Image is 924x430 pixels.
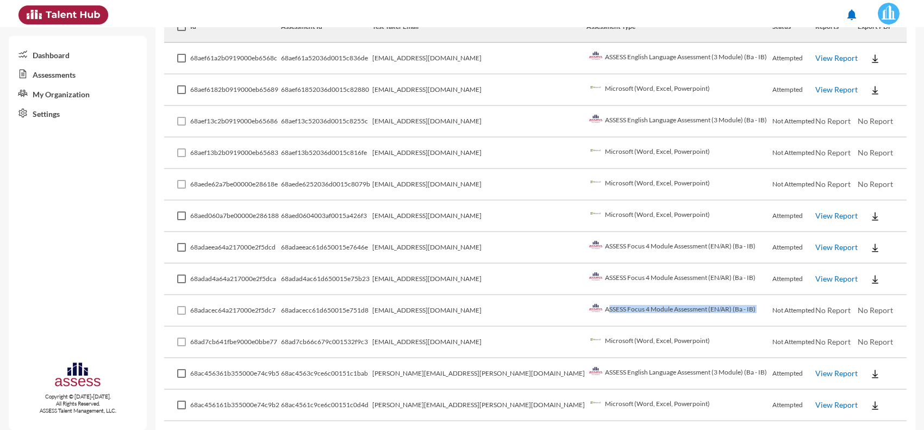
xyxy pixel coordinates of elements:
td: [EMAIL_ADDRESS][DOMAIN_NAME] [372,138,586,169]
td: [EMAIL_ADDRESS][DOMAIN_NAME] [372,327,586,358]
td: [EMAIL_ADDRESS][DOMAIN_NAME] [372,232,586,264]
td: Microsoft (Word, Excel, Powerpoint) [586,327,772,358]
td: 68ad7cb66c679c001532f9c3 [281,327,372,358]
td: ASSESS Focus 4 Module Assessment (EN/AR) (Ba - IB) [586,264,772,295]
td: Not Attempted [772,295,815,327]
td: Attempted [772,232,815,264]
td: Attempted [772,358,815,390]
th: Reports [815,11,858,43]
a: View Report [815,400,858,409]
td: Not Attempted [772,169,815,201]
td: ASSESS English Language Assessment (3 Module) (Ba - IB) [586,358,772,390]
span: No Report [815,306,851,315]
td: 68ad7cb641fbe9000e0bbe77 [190,327,280,358]
a: View Report [815,53,858,63]
a: My Organization [9,84,147,103]
td: Attempted [772,43,815,74]
td: 68aede62a7be00000e28618e [190,169,280,201]
td: Attempted [772,390,815,421]
td: Microsoft (Word, Excel, Powerpoint) [586,201,772,232]
span: No Report [858,179,893,189]
td: [EMAIL_ADDRESS][DOMAIN_NAME] [372,295,586,327]
a: Assessments [9,64,147,84]
td: 68adacec64a217000e2f5dc7 [190,295,280,327]
span: No Report [858,306,893,315]
span: No Report [815,179,851,189]
td: [EMAIL_ADDRESS][DOMAIN_NAME] [372,106,586,138]
p: Copyright © [DATE]-[DATE]. All Rights Reserved. ASSESS Talent Management, LLC. [9,393,147,414]
td: 68aef13c2b0919000eb65686 [190,106,280,138]
mat-icon: notifications [845,8,858,21]
td: Attempted [772,74,815,106]
td: 68adaeea64a217000e2f5dcd [190,232,280,264]
td: 68aef61852036d0015c82880 [281,74,372,106]
a: Dashboard [9,45,147,64]
td: Microsoft (Word, Excel, Powerpoint) [586,390,772,421]
th: Assessment Id [281,11,372,43]
a: View Report [815,369,858,378]
td: 68aef13b52036d0015c816fe [281,138,372,169]
td: ASSESS English Language Assessment (3 Module) (Ba - IB) [586,43,772,74]
span: No Report [815,116,851,126]
td: 68aed060a7be00000e286188 [190,201,280,232]
th: Status [772,11,815,43]
td: 68aede6252036d0015c8079b [281,169,372,201]
span: No Report [858,116,893,126]
td: Microsoft (Word, Excel, Powerpoint) [586,74,772,106]
td: 68adad4ac61d650015e75b23 [281,264,372,295]
td: 68ac4563c9ce6c00151c1bab [281,358,372,390]
td: [PERSON_NAME][EMAIL_ADDRESS][PERSON_NAME][DOMAIN_NAME] [372,390,586,421]
td: [PERSON_NAME][EMAIL_ADDRESS][PERSON_NAME][DOMAIN_NAME] [372,358,586,390]
td: Attempted [772,201,815,232]
td: 68ac4561c9ce6c00151c0d4d [281,390,372,421]
td: 68aed0604003af0015a426f3 [281,201,372,232]
span: No Report [858,337,893,346]
th: Assessment Type [586,11,772,43]
td: Not Attempted [772,106,815,138]
td: 68aef13b2b0919000eb65683 [190,138,280,169]
td: 68aef61a2b0919000eb6568c [190,43,280,74]
th: Export PDF [858,11,907,43]
td: Attempted [772,264,815,295]
td: [EMAIL_ADDRESS][DOMAIN_NAME] [372,264,586,295]
td: 68adad4a64a217000e2f5dca [190,264,280,295]
td: Not Attempted [772,327,815,358]
td: [EMAIL_ADDRESS][DOMAIN_NAME] [372,201,586,232]
a: View Report [815,211,858,220]
td: 68adacecc61d650015e751d8 [281,295,372,327]
td: [EMAIL_ADDRESS][DOMAIN_NAME] [372,169,586,201]
span: No Report [815,337,851,346]
td: ASSESS Focus 4 Module Assessment (EN/AR) (Ba - IB) [586,232,772,264]
th: Test Taker Email [372,11,586,43]
td: [EMAIL_ADDRESS][DOMAIN_NAME] [372,74,586,106]
th: Id [190,11,280,43]
td: 68adaeeac61d650015e7646e [281,232,372,264]
td: 68aef61a52036d0015c836de [281,43,372,74]
td: [EMAIL_ADDRESS][DOMAIN_NAME] [372,43,586,74]
td: 68aef13c52036d0015c8255c [281,106,372,138]
td: 68ac456161b355000e74c9b2 [190,390,280,421]
span: No Report [858,148,893,157]
span: No Report [815,148,851,157]
a: Settings [9,103,147,123]
td: 68ac456361b355000e74c9b5 [190,358,280,390]
a: View Report [815,242,858,252]
a: View Report [815,274,858,283]
td: Not Attempted [772,138,815,169]
td: ASSESS Focus 4 Module Assessment (EN/AR) (Ba - IB) [586,295,772,327]
td: Microsoft (Word, Excel, Powerpoint) [586,169,772,201]
td: Microsoft (Word, Excel, Powerpoint) [586,138,772,169]
td: ASSESS English Language Assessment (3 Module) (Ba - IB) [586,106,772,138]
img: assesscompany-logo.png [54,361,102,391]
td: 68aef6182b0919000eb65689 [190,74,280,106]
a: View Report [815,85,858,94]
